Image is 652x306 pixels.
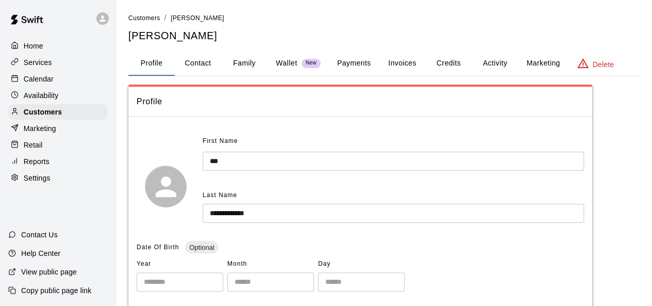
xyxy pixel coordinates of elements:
span: Date Of Birth [137,244,179,251]
p: Settings [24,173,51,183]
p: Wallet [276,58,297,69]
p: Delete [593,59,614,70]
button: Activity [472,51,518,76]
a: Customers [8,104,108,120]
p: Availability [24,90,59,101]
span: Optional [185,244,218,251]
span: [PERSON_NAME] [171,14,224,22]
h5: [PERSON_NAME] [128,29,640,43]
button: Marketing [518,51,568,76]
p: View public page [21,267,77,277]
button: Credits [425,51,472,76]
p: Copy public page link [21,285,91,296]
span: New [302,60,321,67]
button: Profile [128,51,175,76]
p: Retail [24,140,43,150]
a: Retail [8,137,108,153]
p: Reports [24,156,49,167]
a: Services [8,55,108,70]
span: First Name [203,133,238,150]
p: Services [24,57,52,68]
p: Marketing [24,123,56,134]
a: Settings [8,170,108,186]
span: Day [318,256,405,272]
span: Customers [128,14,160,22]
a: Marketing [8,121,108,136]
button: Payments [329,51,379,76]
p: Customers [24,107,62,117]
a: Home [8,38,108,54]
a: Availability [8,88,108,103]
a: Calendar [8,71,108,87]
p: Contact Us [21,230,58,240]
p: Home [24,41,43,51]
span: Year [137,256,223,272]
button: Contact [175,51,221,76]
nav: breadcrumb [128,12,640,24]
p: Calendar [24,74,54,84]
span: Month [227,256,314,272]
button: Invoices [379,51,425,76]
p: Help Center [21,248,60,259]
button: Family [221,51,268,76]
div: basic tabs example [128,51,640,76]
li: / [164,12,166,23]
span: Last Name [203,191,237,199]
span: Profile [137,95,584,108]
a: Customers [128,13,160,22]
a: Reports [8,154,108,169]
